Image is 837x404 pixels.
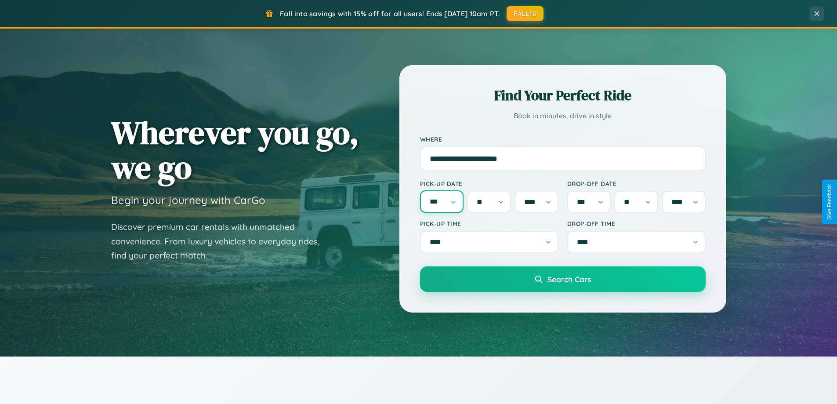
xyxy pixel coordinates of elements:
[420,180,558,187] label: Pick-up Date
[507,6,544,21] button: FALL15
[420,135,706,143] label: Where
[420,109,706,122] p: Book in minutes, drive in style
[547,274,591,284] span: Search Cars
[420,266,706,292] button: Search Cars
[420,86,706,105] h2: Find Your Perfect Ride
[420,220,558,227] label: Pick-up Time
[111,220,331,263] p: Discover premium car rentals with unmatched convenience. From luxury vehicles to everyday rides, ...
[111,193,265,207] h3: Begin your journey with CarGo
[567,220,706,227] label: Drop-off Time
[826,184,833,220] div: Give Feedback
[567,180,706,187] label: Drop-off Date
[280,9,500,18] span: Fall into savings with 15% off for all users! Ends [DATE] 10am PT.
[111,115,359,185] h1: Wherever you go, we go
